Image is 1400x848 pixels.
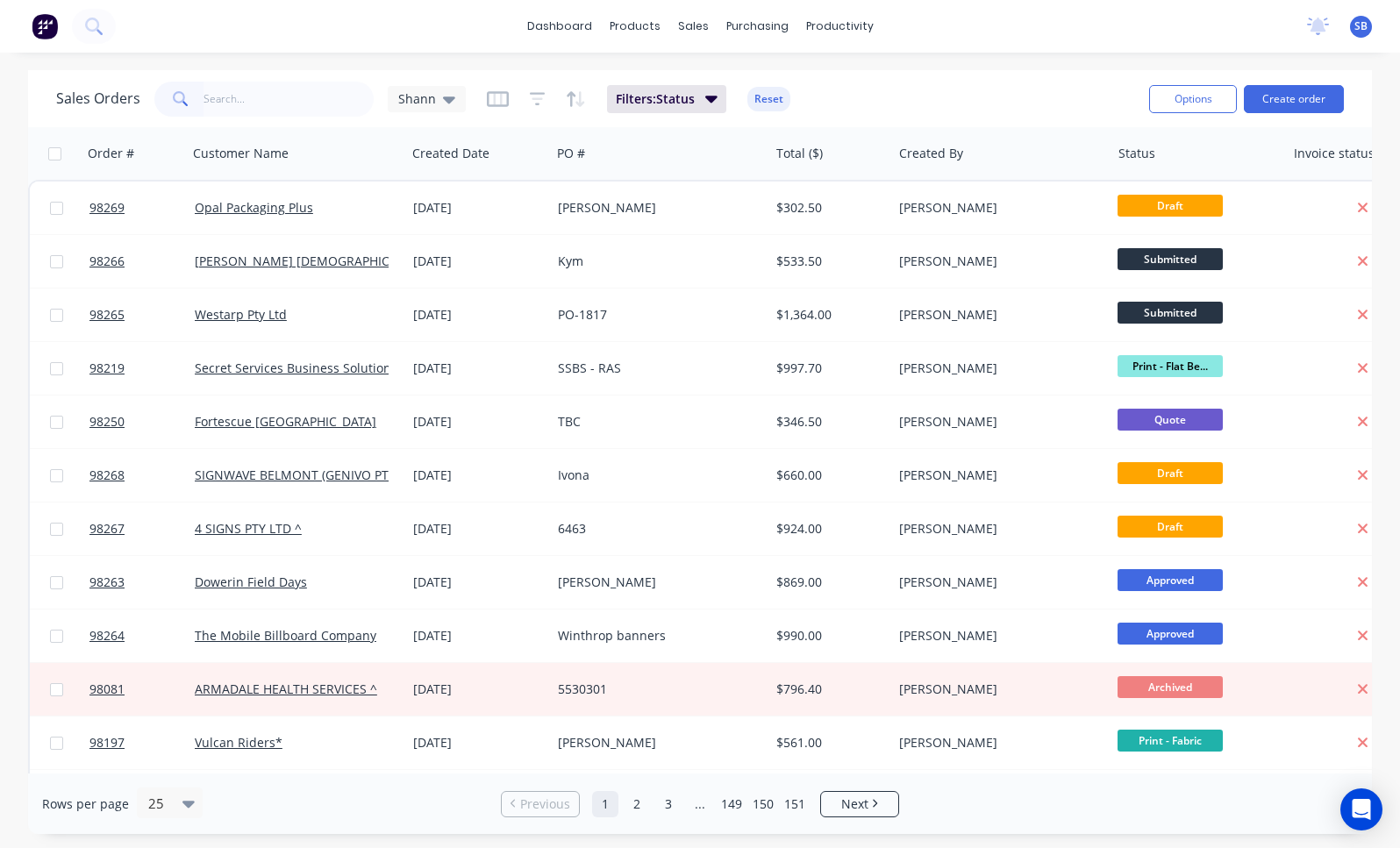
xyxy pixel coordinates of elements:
[899,734,1093,752] div: [PERSON_NAME]
[782,791,808,817] a: Page 151
[195,199,313,216] a: Opal Packaging Plus
[89,734,125,752] span: 98197
[1244,85,1344,113] button: Create order
[607,85,726,113] button: Filters:Status
[89,502,195,555] a: 98267
[616,90,695,108] span: Filters: Status
[89,395,195,448] a: 98250
[42,795,129,813] span: Rows per page
[89,253,125,270] span: 98266
[1118,302,1223,324] span: Submitted
[89,627,125,645] span: 98264
[592,791,618,817] a: Page 1 is your current page
[413,199,544,217] div: [DATE]
[558,681,752,698] div: 5530301
[195,306,287,323] a: Westarp Pty Ltd
[558,306,752,324] div: PO-1817
[776,253,879,270] div: $533.50
[558,574,752,591] div: [PERSON_NAME]
[413,306,544,324] div: [DATE]
[89,449,195,502] a: 98268
[558,520,752,538] div: 6463
[89,520,125,538] span: 98267
[413,627,544,645] div: [DATE]
[1118,569,1223,591] span: Approved
[195,520,302,537] a: 4 SIGNS PTY LTD ^
[899,413,1093,431] div: [PERSON_NAME]
[89,574,125,591] span: 98263
[899,574,1093,591] div: [PERSON_NAME]
[1118,355,1223,377] span: Print - Flat Be...
[89,663,195,716] a: 98081
[776,145,823,162] div: Total ($)
[655,791,682,817] a: Page 3
[89,716,195,769] a: 98197
[718,13,797,39] div: purchasing
[687,791,713,817] a: Jump forward
[193,145,289,162] div: Customer Name
[89,182,195,234] a: 98269
[413,681,544,698] div: [DATE]
[413,413,544,431] div: [DATE]
[776,199,879,217] div: $302.50
[776,681,879,698] div: $796.40
[89,770,195,823] a: 98262
[558,467,752,484] div: Ivona
[1118,462,1223,484] span: Draft
[821,795,898,813] a: Next page
[899,253,1093,270] div: [PERSON_NAME]
[1118,730,1223,752] span: Print - Fabric
[1118,623,1223,645] span: Approved
[89,556,195,609] a: 98263
[413,734,544,752] div: [DATE]
[558,360,752,377] div: SSBS - RAS
[776,413,879,431] div: $346.50
[558,413,752,431] div: TBC
[776,467,879,484] div: $660.00
[558,253,752,270] div: Kym
[899,199,1093,217] div: [PERSON_NAME]
[195,467,465,483] a: SIGNWAVE BELMONT (GENIVO PTY LTD T/AS) ^
[518,13,601,39] a: dashboard
[899,520,1093,538] div: [PERSON_NAME]
[413,253,544,270] div: [DATE]
[1118,145,1155,162] div: Status
[776,574,879,591] div: $869.00
[624,791,650,817] a: Page 2
[413,574,544,591] div: [DATE]
[1118,195,1223,217] span: Draft
[558,734,752,752] div: [PERSON_NAME]
[776,627,879,645] div: $990.00
[88,145,134,162] div: Order #
[1149,85,1237,113] button: Options
[899,681,1093,698] div: [PERSON_NAME]
[1340,788,1382,830] div: Open Intercom Messenger
[558,627,752,645] div: Winthrop banners
[195,734,282,751] a: Vulcan Riders*
[195,253,568,269] a: [PERSON_NAME] [DEMOGRAPHIC_DATA] COMMUNITY SCHOOL*
[398,89,436,108] span: Shann
[899,467,1093,484] div: [PERSON_NAME]
[89,467,125,484] span: 98268
[56,90,140,107] h1: Sales Orders
[1118,516,1223,538] span: Draft
[797,13,882,39] div: productivity
[494,791,906,817] ul: Pagination
[195,574,307,590] a: Dowerin Field Days
[413,520,544,538] div: [DATE]
[89,199,125,217] span: 98269
[412,145,489,162] div: Created Date
[750,791,776,817] a: Page 150
[89,360,125,377] span: 98219
[1118,409,1223,431] span: Quote
[204,82,375,117] input: Search...
[899,145,963,162] div: Created By
[195,627,376,644] a: The Mobile Billboard Company
[776,306,879,324] div: $1,364.00
[747,87,790,111] button: Reset
[520,795,570,813] span: Previous
[899,360,1093,377] div: [PERSON_NAME]
[89,609,195,662] a: 98264
[1354,18,1368,34] span: SB
[1294,145,1375,162] div: Invoice status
